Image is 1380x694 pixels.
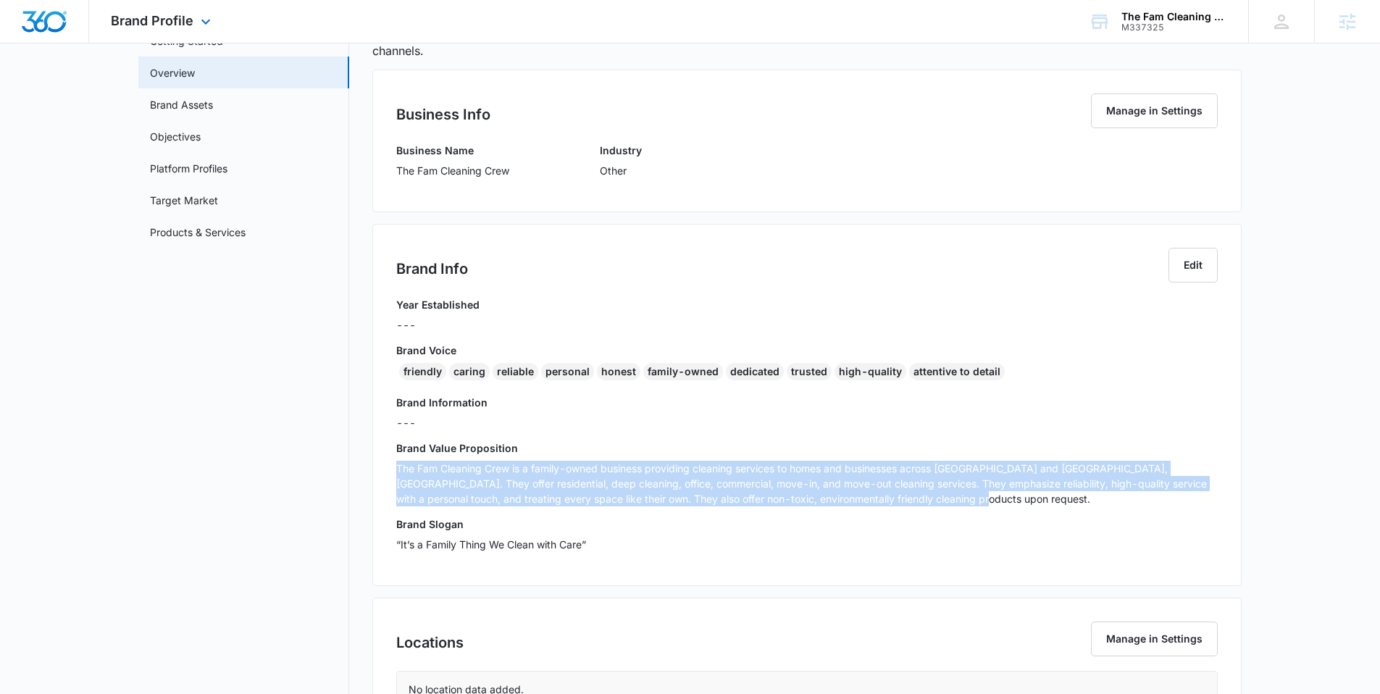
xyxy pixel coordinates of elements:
[1121,22,1227,33] div: account id
[111,13,193,28] span: Brand Profile
[150,65,195,80] a: Overview
[541,363,594,380] div: personal
[600,163,642,178] p: Other
[396,440,1218,456] h3: Brand Value Proposition
[449,363,490,380] div: caring
[396,517,1218,532] h3: Brand Slogan
[396,104,490,125] h2: Business Info
[396,461,1218,506] p: The Fam Cleaning Crew is a family-owned business providing cleaning services to homes and busines...
[909,363,1005,380] div: attentive to detail
[396,395,1218,410] h3: Brand Information
[150,33,223,49] a: Getting Started
[396,297,480,312] h3: Year Established
[1091,622,1218,656] button: Manage in Settings
[1168,248,1218,283] button: Edit
[396,143,509,158] h3: Business Name
[396,317,480,333] p: ---
[396,537,1218,552] p: “It’s a Family Thing We Clean with Care”
[150,129,201,144] a: Objectives
[150,193,218,208] a: Target Market
[150,97,213,112] a: Brand Assets
[643,363,723,380] div: family-owned
[600,143,642,158] h3: Industry
[150,161,227,176] a: Platform Profiles
[493,363,538,380] div: reliable
[396,258,468,280] h2: Brand Info
[726,363,784,380] div: dedicated
[1091,93,1218,128] button: Manage in Settings
[787,363,832,380] div: trusted
[835,363,906,380] div: high-quality
[396,415,1218,430] p: ---
[597,363,640,380] div: honest
[396,163,509,178] p: The Fam Cleaning Crew
[396,632,464,653] h2: Locations
[399,363,446,380] div: friendly
[396,343,1218,358] h3: Brand Voice
[1121,11,1227,22] div: account name
[150,225,246,240] a: Products & Services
